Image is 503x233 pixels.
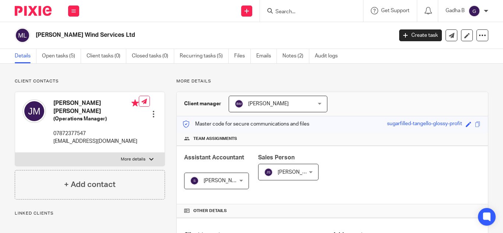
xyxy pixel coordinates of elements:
[387,120,462,128] div: sugarfilled-tangello-glossy-profit
[468,5,480,17] img: svg%3E
[53,115,139,123] h5: (Operations Manager)
[131,99,139,107] i: Primary
[64,179,116,190] h4: + Add contact
[234,49,251,63] a: Files
[248,101,289,106] span: [PERSON_NAME]
[235,99,243,108] img: svg%3E
[315,49,343,63] a: Audit logs
[15,49,36,63] a: Details
[15,211,165,216] p: Linked clients
[42,49,81,63] a: Open tasks (5)
[446,7,465,14] p: Gadha B
[190,176,199,185] img: svg%3E
[256,49,277,63] a: Emails
[204,178,249,183] span: [PERSON_NAME] B
[53,138,139,145] p: [EMAIL_ADDRESS][DOMAIN_NAME]
[182,120,309,128] p: Master code for secure communications and files
[180,49,229,63] a: Recurring tasks (5)
[193,136,237,142] span: Team assignments
[282,49,309,63] a: Notes (2)
[381,8,409,13] span: Get Support
[87,49,126,63] a: Client tasks (0)
[15,28,30,43] img: svg%3E
[278,170,318,175] span: [PERSON_NAME]
[132,49,174,63] a: Closed tasks (0)
[15,78,165,84] p: Client contacts
[193,208,227,214] span: Other details
[53,130,139,137] p: 07872377547
[264,168,273,177] img: svg%3E
[121,156,145,162] p: More details
[15,6,52,16] img: Pixie
[184,100,221,107] h3: Client manager
[399,29,442,41] a: Create task
[53,99,139,115] h4: [PERSON_NAME] [PERSON_NAME]
[22,99,46,123] img: svg%3E
[184,155,244,160] span: Assistant Accountant
[275,9,341,15] input: Search
[36,31,318,39] h2: [PERSON_NAME] Wind Services Ltd
[176,78,488,84] p: More details
[258,155,295,160] span: Sales Person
